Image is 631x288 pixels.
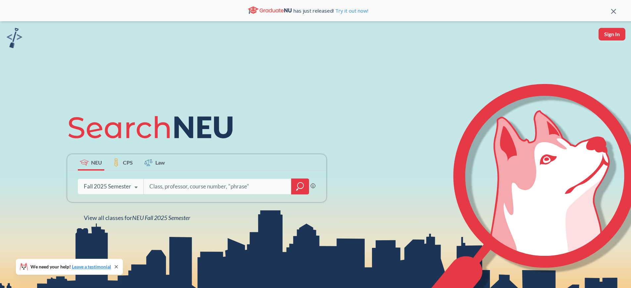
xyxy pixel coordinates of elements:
span: has just released! [293,7,368,14]
a: sandbox logo [7,28,22,50]
img: sandbox logo [7,28,22,48]
span: Law [155,159,165,166]
a: Leave a testimonial [72,264,111,269]
span: NEU [91,159,102,166]
a: Try it out now! [334,7,368,14]
div: Fall 2025 Semester [84,183,131,190]
div: magnifying glass [291,179,309,194]
span: CPS [123,159,133,166]
span: NEU Fall 2025 Semester [132,214,190,221]
button: Sign In [599,28,625,40]
input: Class, professor, course number, "phrase" [149,180,287,193]
svg: magnifying glass [296,182,304,191]
span: View all classes for [84,214,190,221]
span: We need your help! [30,264,111,269]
